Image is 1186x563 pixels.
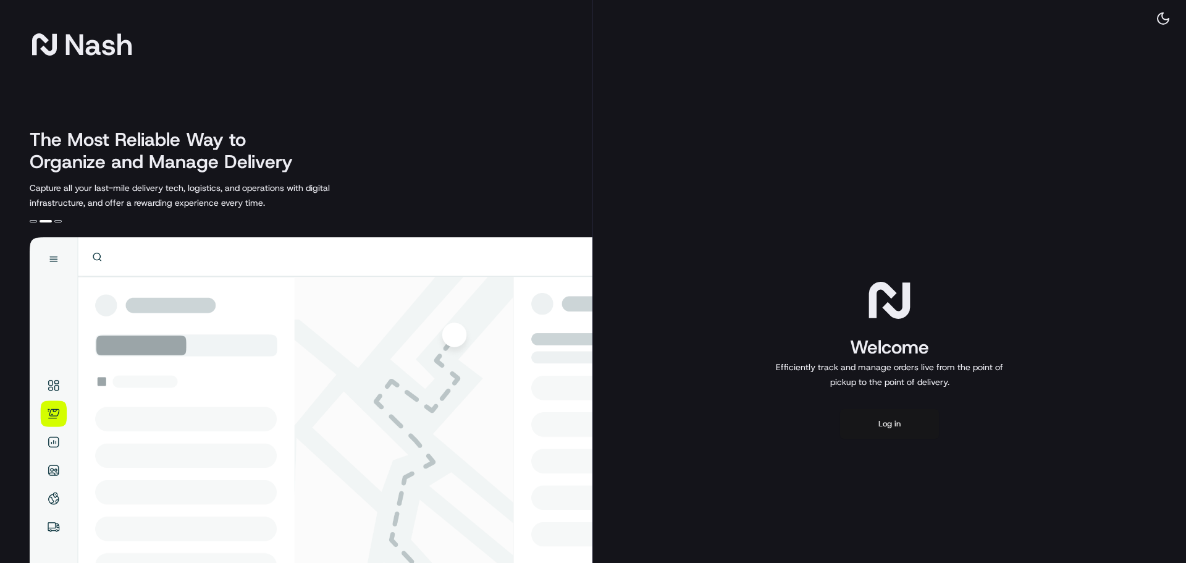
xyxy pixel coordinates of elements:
[840,409,939,439] button: Log in
[771,335,1008,360] h1: Welcome
[30,180,385,210] p: Capture all your last-mile delivery tech, logistics, and operations with digital infrastructure, ...
[771,360,1008,389] p: Efficiently track and manage orders live from the point of pickup to the point of delivery.
[30,129,306,173] h2: The Most Reliable Way to Organize and Manage Delivery
[64,32,133,57] span: Nash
